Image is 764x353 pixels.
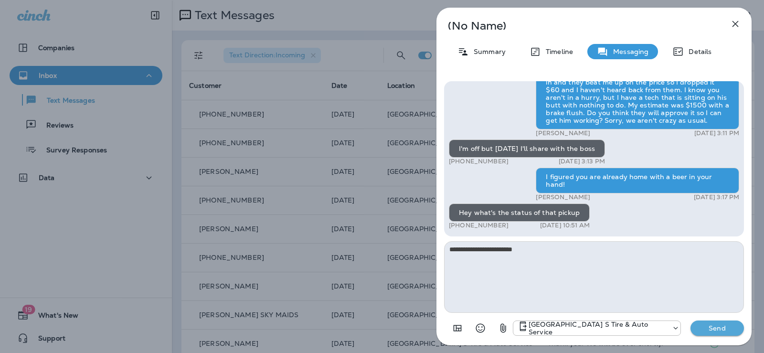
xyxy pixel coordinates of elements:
div: +1 (301) 975-0024 [513,321,680,336]
p: [DATE] 3:11 PM [694,129,739,137]
p: Send [697,324,737,332]
p: [PERSON_NAME] [536,193,590,201]
p: (No Name) [448,22,709,30]
p: [DATE] 3:17 PM [694,193,739,201]
p: [PHONE_NUMBER] [449,222,509,229]
p: Summary [469,48,506,55]
p: [PERSON_NAME] [536,129,590,137]
p: [PHONE_NUMBER] [449,158,509,165]
div: I'm off but [DATE] I'll share with the boss [449,139,605,158]
button: Send [690,321,744,336]
p: [DATE] 10:51 AM [540,222,590,229]
div: Hey what's the status of that pickup [449,203,590,222]
p: [DATE] 3:13 PM [559,158,605,165]
p: Details [684,48,711,55]
div: I figured you are already home with a beer in your hand! [536,168,739,193]
div: Hey [PERSON_NAME], it's [PERSON_NAME]. My tech only found the brakes are real bad. He said front ... [536,50,739,129]
button: Select an emoji [471,319,490,338]
p: Timeline [541,48,573,55]
p: Messaging [608,48,648,55]
p: [GEOGRAPHIC_DATA] S Tire & Auto Service [529,321,667,336]
button: Add in a premade template [448,319,467,338]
